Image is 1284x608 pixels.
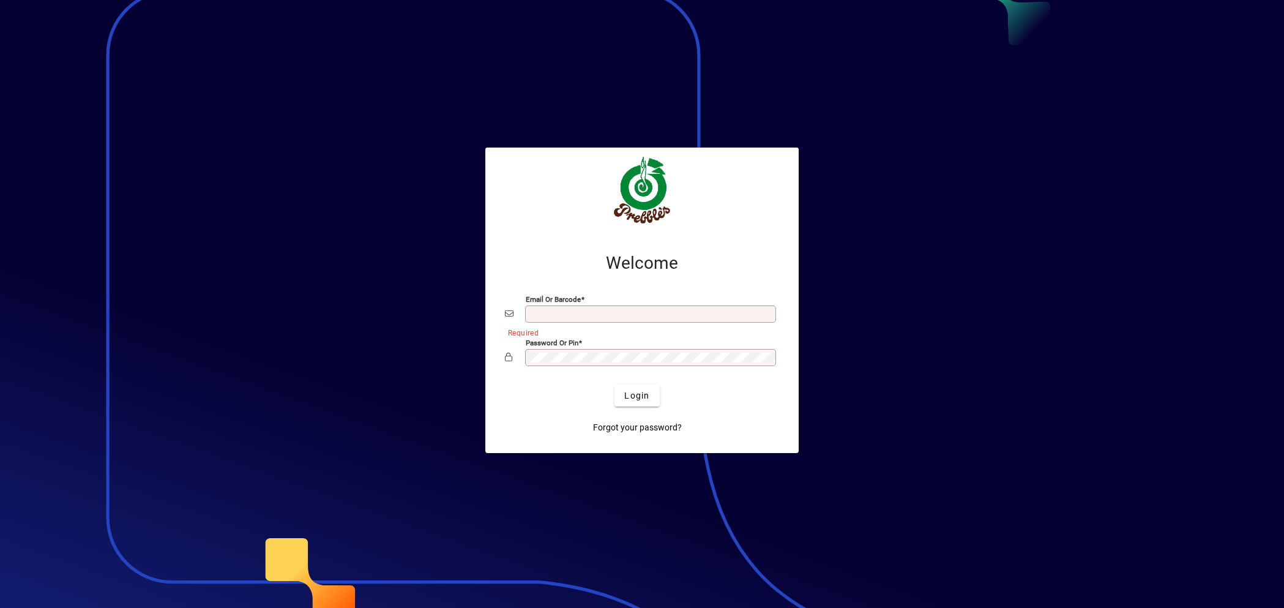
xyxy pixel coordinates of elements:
[526,339,578,347] mat-label: Password or Pin
[614,385,659,407] button: Login
[593,421,682,434] span: Forgot your password?
[624,389,649,402] span: Login
[508,326,769,339] mat-error: Required
[505,253,779,274] h2: Welcome
[588,416,687,438] a: Forgot your password?
[526,295,581,304] mat-label: Email or Barcode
